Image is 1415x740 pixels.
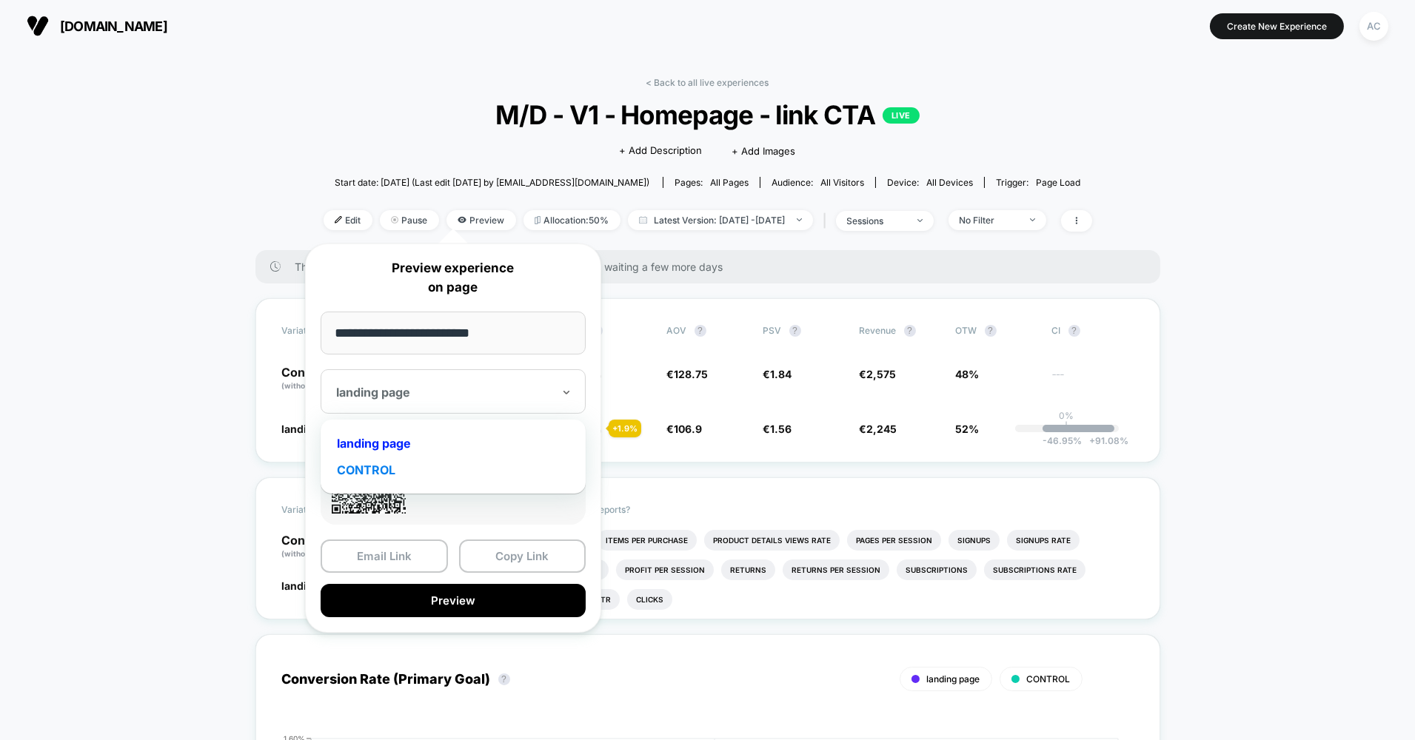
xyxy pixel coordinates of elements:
[321,539,448,573] button: Email Link
[498,673,510,685] button: ?
[459,539,586,573] button: Copy Link
[1082,435,1128,446] span: 91.08 %
[282,381,349,390] span: (without changes)
[675,423,703,435] span: 106.9
[391,216,398,223] img: end
[772,177,864,188] div: Audience:
[985,325,997,337] button: ?
[847,530,941,551] li: Pages Per Session
[956,325,1037,337] span: OTW
[847,215,906,226] div: sessions
[1043,435,1082,446] span: -46.95 %
[675,368,709,380] span: 128.75
[361,99,1053,130] span: M/D - V1 - Homepage - link CTA
[897,559,977,580] li: Subscriptions
[639,216,647,223] img: calendar
[789,325,801,337] button: ?
[675,177,749,188] div: Pages:
[1089,435,1095,446] span: +
[380,210,439,230] span: Pause
[820,177,864,188] span: All Visitors
[328,430,578,457] div: landing page
[927,673,980,684] span: landing page
[628,210,813,230] span: Latest Version: [DATE] - [DATE]
[763,423,792,435] span: €
[535,216,541,224] img: rebalance
[1007,530,1080,551] li: Signups Rate
[1052,325,1134,337] span: CI
[797,218,802,221] img: end
[917,219,923,222] img: end
[956,423,980,435] span: 52%
[860,325,897,336] span: Revenue
[1052,370,1134,391] span: ---
[860,368,897,380] span: €
[721,559,775,580] li: Returns
[996,177,1080,188] div: Trigger:
[22,14,172,38] button: [DOMAIN_NAME]
[771,368,792,380] span: 1.84
[867,423,897,435] span: 2,245
[771,423,792,435] span: 1.56
[335,216,342,223] img: edit
[282,549,349,558] span: (without changes)
[328,457,578,483] div: CONTROL
[926,177,973,188] span: all devices
[498,504,1134,515] p: Would like to see more reports?
[27,15,49,37] img: Visually logo
[875,177,984,188] span: Device:
[710,177,749,188] span: all pages
[860,423,897,435] span: €
[704,530,840,551] li: Product Details Views Rate
[984,559,1085,580] li: Subscriptions Rate
[646,77,769,88] a: < Back to all live experiences
[282,366,364,391] p: Control
[282,423,348,435] span: landing page
[282,504,364,516] span: Variation
[619,144,702,158] span: + Add Description
[960,215,1019,226] div: No Filter
[1036,177,1080,188] span: Page Load
[60,18,167,34] span: [DOMAIN_NAME]
[883,107,920,124] p: LIVE
[1068,325,1080,337] button: ?
[763,325,782,336] span: PSV
[783,559,889,580] li: Returns Per Session
[820,210,836,232] span: |
[1066,421,1068,432] p: |
[324,210,372,230] span: Edit
[904,325,916,337] button: ?
[321,259,586,297] p: Preview experience on page
[282,579,348,592] span: landing page
[695,325,706,337] button: ?
[1060,410,1074,421] p: 0%
[1210,13,1344,39] button: Create New Experience
[627,589,672,610] li: Clicks
[295,260,1131,273] span: There are still no statistically significant results. We recommend waiting a few more days
[1027,673,1071,684] span: CONTROL
[956,368,980,380] span: 48%
[667,325,687,336] span: AOV
[667,368,709,380] span: €
[282,325,364,337] span: Variation
[335,177,649,188] span: Start date: [DATE] (Last edit [DATE] by [EMAIL_ADDRESS][DOMAIN_NAME])
[1030,218,1035,221] img: end
[732,145,795,157] span: + Add Images
[609,420,641,437] div: + 1.9 %
[282,534,375,559] p: Control
[523,210,620,230] span: Allocation: 50%
[949,530,1000,551] li: Signups
[1355,11,1393,41] button: AC
[616,559,714,580] li: Profit Per Session
[867,368,897,380] span: 2,575
[597,530,697,551] li: Items Per Purchase
[321,584,586,617] button: Preview
[1359,12,1388,41] div: AC
[446,210,516,230] span: Preview
[667,423,703,435] span: €
[763,368,792,380] span: €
